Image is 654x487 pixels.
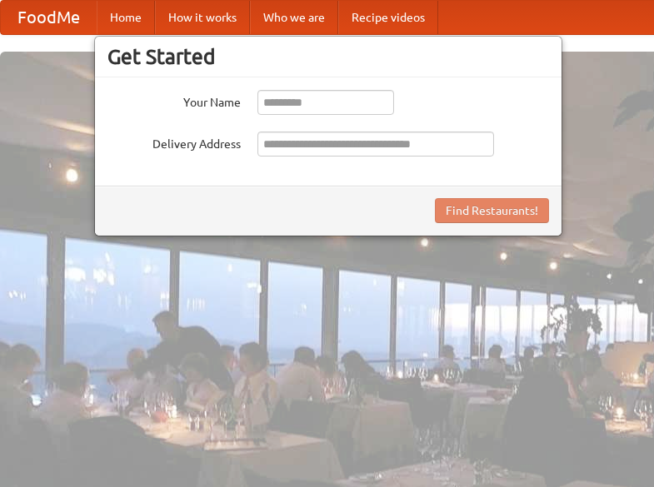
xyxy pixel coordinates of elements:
[250,1,338,34] a: Who we are
[338,1,438,34] a: Recipe videos
[107,44,549,69] h3: Get Started
[435,198,549,223] button: Find Restaurants!
[97,1,155,34] a: Home
[107,132,241,152] label: Delivery Address
[1,1,97,34] a: FoodMe
[107,90,241,111] label: Your Name
[155,1,250,34] a: How it works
